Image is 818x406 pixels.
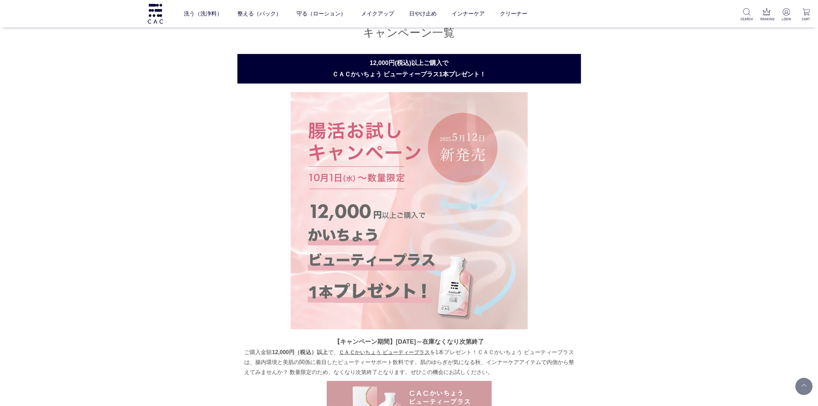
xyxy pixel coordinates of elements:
[272,349,328,355] span: 12,000円（税込）以上
[237,54,581,84] h2: 12,000円(税込)以上ご購入で ＣＡＣかいちょう ビューティープラス1本プレゼント！
[800,8,813,22] a: CART
[296,4,346,23] a: 守る（ローション）
[244,347,574,377] p: ご購入金額 で、 を1本プレゼント！ＣＡＣかいちょう ビューティープラスは、腸内環境と美肌の関係に着目したビューティーサポート飲料です。肌のゆらぎが気になる秋、インナーケアアイテムで内側から整え...
[760,8,773,22] a: RANKING
[740,8,753,22] a: SEARCH
[339,349,430,355] a: ＣＡＣかいちょう ビューティープラス
[184,4,222,23] a: 洗う（洗浄料）
[500,4,527,23] a: クリーナー
[361,4,394,23] a: メイクアップ
[244,336,574,347] p: 【キャンペーン期間】[DATE]～在庫なくなり次第終了
[291,92,528,329] img: 腸活お試しキャンペーン
[760,17,773,22] p: RANKING
[780,8,793,22] a: LOGIN
[740,17,753,22] p: SEARCH
[409,4,437,23] a: 日やけ止め
[800,17,813,22] p: CART
[780,17,793,22] p: LOGIN
[452,4,485,23] a: インナーケア
[237,4,281,23] a: 整える（パック）
[147,4,164,23] img: logo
